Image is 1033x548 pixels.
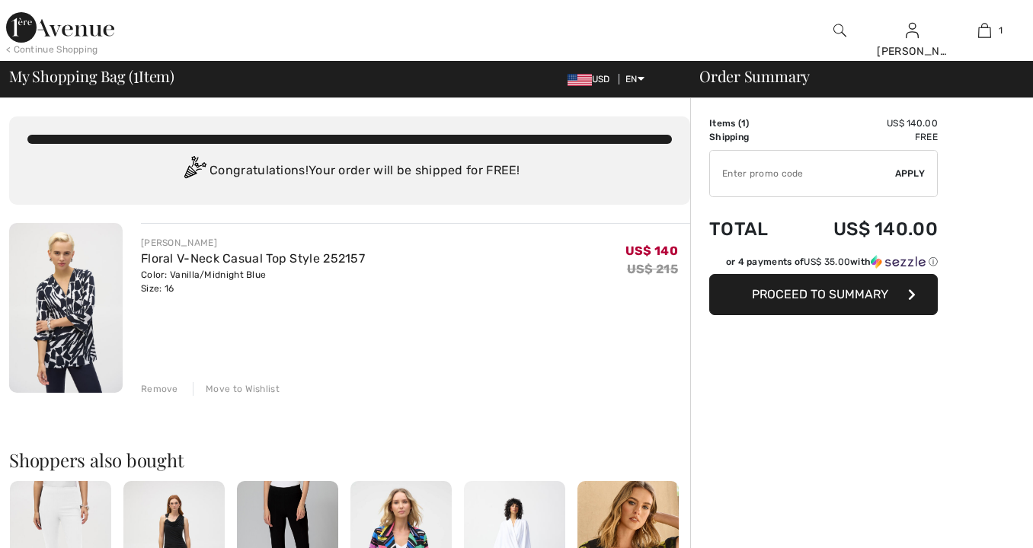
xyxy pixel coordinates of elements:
s: US$ 215 [627,262,678,276]
input: Promo code [710,151,895,196]
a: 1 [949,21,1020,40]
span: 1 [999,24,1003,37]
div: Congratulations! Your order will be shipped for FREE! [27,156,672,186]
span: US$ 140 [625,244,678,258]
a: Floral V-Neck Casual Top Style 252157 [141,251,365,266]
img: search the website [833,21,846,40]
span: Apply [895,167,926,180]
div: Move to Wishlist [193,382,280,396]
img: 1ère Avenue [6,12,114,43]
div: or 4 payments ofUS$ 35.00withSezzle Click to learn more about Sezzle [709,255,938,274]
div: Remove [141,382,178,396]
span: 1 [741,118,746,129]
td: Items ( ) [709,116,792,130]
td: US$ 140.00 [792,203,938,255]
button: Proceed to Summary [709,274,938,315]
span: USD [568,74,616,84]
div: < Continue Shopping [6,43,98,56]
img: US Dollar [568,74,592,86]
img: Floral V-Neck Casual Top Style 252157 [9,223,123,393]
img: My Info [906,21,919,40]
img: Congratulation2.svg [179,156,209,186]
div: or 4 payments of with [726,255,938,269]
span: US$ 35.00 [804,256,850,267]
td: Total [709,203,792,255]
span: Proceed to Summary [752,287,888,301]
td: Free [792,130,938,144]
div: [PERSON_NAME] [141,236,365,250]
div: Order Summary [681,68,1024,84]
div: Color: Vanilla/Midnight Blue Size: 16 [141,268,365,295]
span: My Shopping Bag ( Item) [9,68,174,84]
td: Shipping [709,130,792,144]
img: Sezzle [871,255,926,269]
span: 1 [133,65,139,84]
h2: Shoppers also bought [9,451,690,469]
div: [PERSON_NAME] [877,43,948,59]
a: Sign In [906,23,919,37]
img: My Bag [978,21,991,40]
td: US$ 140.00 [792,116,938,130]
span: EN [625,74,644,84]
